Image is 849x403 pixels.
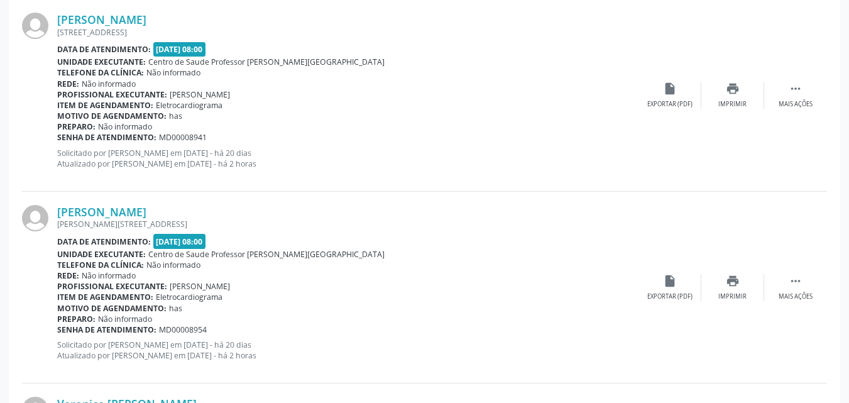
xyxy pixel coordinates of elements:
[57,314,96,324] b: Preparo:
[57,67,144,78] b: Telefone da clínica:
[718,292,747,301] div: Imprimir
[148,249,385,260] span: Centro de Saude Professor [PERSON_NAME][GEOGRAPHIC_DATA]
[57,303,167,314] b: Motivo de agendamento:
[159,132,207,143] span: MD00008941
[57,260,144,270] b: Telefone da clínica:
[57,89,167,100] b: Profissional executante:
[57,27,638,38] div: [STREET_ADDRESS]
[170,89,230,100] span: [PERSON_NAME]
[57,281,167,292] b: Profissional executante:
[169,303,182,314] span: has
[718,100,747,109] div: Imprimir
[153,234,206,248] span: [DATE] 08:00
[57,13,146,26] a: [PERSON_NAME]
[156,100,222,111] span: Eletrocardiograma
[57,100,153,111] b: Item de agendamento:
[647,292,693,301] div: Exportar (PDF)
[726,82,740,96] i: print
[22,13,48,39] img: img
[57,132,156,143] b: Senha de atendimento:
[82,270,136,281] span: Não informado
[57,249,146,260] b: Unidade executante:
[146,260,200,270] span: Não informado
[148,57,385,67] span: Centro de Saude Professor [PERSON_NAME][GEOGRAPHIC_DATA]
[57,205,146,219] a: [PERSON_NAME]
[779,292,813,301] div: Mais ações
[57,111,167,121] b: Motivo de agendamento:
[57,148,638,169] p: Solicitado por [PERSON_NAME] em [DATE] - há 20 dias Atualizado por [PERSON_NAME] em [DATE] - há 2...
[647,100,693,109] div: Exportar (PDF)
[57,236,151,247] b: Data de atendimento:
[789,274,802,288] i: 
[726,274,740,288] i: print
[663,82,677,96] i: insert_drive_file
[57,79,79,89] b: Rede:
[146,67,200,78] span: Não informado
[57,340,638,361] p: Solicitado por [PERSON_NAME] em [DATE] - há 20 dias Atualizado por [PERSON_NAME] em [DATE] - há 2...
[57,270,79,281] b: Rede:
[57,44,151,55] b: Data de atendimento:
[57,219,638,229] div: [PERSON_NAME][STREET_ADDRESS]
[159,324,207,335] span: MD00008954
[156,292,222,302] span: Eletrocardiograma
[153,42,206,57] span: [DATE] 08:00
[82,79,136,89] span: Não informado
[170,281,230,292] span: [PERSON_NAME]
[169,111,182,121] span: has
[22,205,48,231] img: img
[57,292,153,302] b: Item de agendamento:
[98,314,152,324] span: Não informado
[57,121,96,132] b: Preparo:
[779,100,813,109] div: Mais ações
[57,324,156,335] b: Senha de atendimento:
[57,57,146,67] b: Unidade executante:
[789,82,802,96] i: 
[663,274,677,288] i: insert_drive_file
[98,121,152,132] span: Não informado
